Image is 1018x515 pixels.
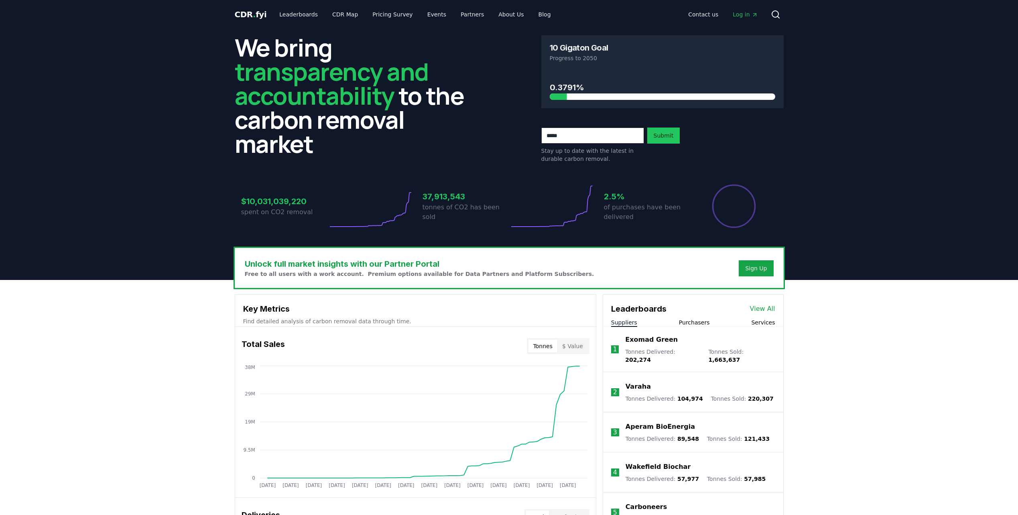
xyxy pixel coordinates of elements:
tspan: [DATE] [352,483,368,488]
tspan: 38M [245,365,255,370]
tspan: [DATE] [560,483,576,488]
p: Tonnes Sold : [707,435,770,443]
h3: 2.5% [604,191,691,203]
a: Carboneers [626,502,667,512]
p: Progress to 2050 [550,54,775,62]
h2: We bring to the carbon removal market [235,35,477,156]
span: 57,985 [744,476,766,482]
span: CDR fyi [235,10,267,19]
tspan: 29M [245,391,255,397]
p: tonnes of CO2 has been sold [423,203,509,222]
span: 104,974 [677,395,703,402]
p: 3 [613,428,617,437]
a: Events [421,7,453,22]
a: Contact us [682,7,725,22]
span: 89,548 [677,436,699,442]
p: Tonnes Delivered : [626,395,703,403]
a: Partners [454,7,490,22]
span: . [253,10,256,19]
a: About Us [492,7,530,22]
p: Tonnes Sold : [711,395,774,403]
a: Sign Up [745,264,767,272]
tspan: [DATE] [444,483,461,488]
p: spent on CO2 removal [241,207,328,217]
tspan: [DATE] [282,483,299,488]
tspan: 9.5M [243,447,255,453]
tspan: [DATE] [536,483,553,488]
a: View All [750,304,775,314]
p: Find detailed analysis of carbon removal data through time. [243,317,588,325]
tspan: [DATE] [375,483,391,488]
span: 220,307 [748,395,774,402]
p: Free to all users with a work account. Premium options available for Data Partners and Platform S... [245,270,594,278]
tspan: [DATE] [514,483,530,488]
button: Sign Up [739,260,773,276]
span: 1,663,637 [708,357,740,363]
h3: 10 Gigaton Goal [550,44,608,52]
a: Wakefield Biochar [626,462,691,472]
p: Tonnes Delivered : [625,348,700,364]
h3: Unlock full market insights with our Partner Portal [245,258,594,270]
tspan: [DATE] [329,483,345,488]
tspan: [DATE] [398,483,415,488]
p: 1 [613,345,617,354]
tspan: [DATE] [421,483,437,488]
tspan: 0 [252,475,255,481]
a: CDR.fyi [235,9,267,20]
p: Tonnes Sold : [708,348,775,364]
p: Tonnes Delivered : [626,475,699,483]
span: 202,274 [625,357,651,363]
p: Stay up to date with the latest in durable carbon removal. [541,147,644,163]
p: Tonnes Delivered : [626,435,699,443]
a: CDR Map [326,7,364,22]
p: of purchases have been delivered [604,203,691,222]
h3: Total Sales [242,338,285,354]
button: Tonnes [528,340,557,353]
button: Submit [647,128,680,144]
h3: 37,913,543 [423,191,509,203]
a: Blog [532,7,557,22]
span: 57,977 [677,476,699,482]
h3: $10,031,039,220 [241,195,328,207]
a: Leaderboards [273,7,324,22]
span: 121,433 [744,436,770,442]
a: Varaha [626,382,651,391]
button: Suppliers [611,318,637,326]
button: Services [751,318,775,326]
tspan: [DATE] [259,483,276,488]
span: Log in [733,10,758,18]
span: transparency and accountability [235,55,429,112]
tspan: 19M [245,419,255,425]
a: Exomad Green [625,335,678,345]
button: $ Value [557,340,588,353]
p: 2 [613,387,617,397]
h3: Leaderboards [611,303,666,315]
p: 4 [613,468,617,477]
h3: 0.3791% [550,81,775,93]
a: Log in [726,7,764,22]
tspan: [DATE] [305,483,322,488]
a: Pricing Survey [366,7,419,22]
nav: Main [273,7,557,22]
a: Aperam BioEnergia [626,422,695,432]
nav: Main [682,7,764,22]
tspan: [DATE] [467,483,484,488]
button: Purchasers [679,318,710,326]
h3: Key Metrics [243,303,588,315]
div: Percentage of sales delivered [711,184,756,229]
p: Tonnes Sold : [707,475,766,483]
tspan: [DATE] [490,483,507,488]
